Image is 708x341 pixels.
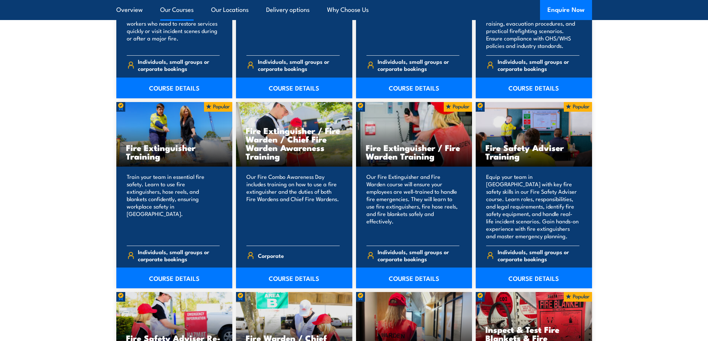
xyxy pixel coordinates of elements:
[486,173,579,240] p: Equip your team in [GEOGRAPHIC_DATA] with key fire safety skills in our Fire Safety Adviser cours...
[116,268,233,288] a: COURSE DETAILS
[236,268,352,288] a: COURSE DETAILS
[356,78,472,98] a: COURSE DETAILS
[498,58,579,72] span: Individuals, small groups or corporate bookings
[258,58,340,72] span: Individuals, small groups or corporate bookings
[126,143,223,160] h3: Fire Extinguisher Training
[378,248,459,262] span: Individuals, small groups or corporate bookings
[366,143,463,160] h3: Fire Extinguisher / Fire Warden Training
[378,58,459,72] span: Individuals, small groups or corporate bookings
[366,173,460,240] p: Our Fire Extinguisher and Fire Warden course will ensure your employees are well-trained to handl...
[246,126,343,160] h3: Fire Extinguisher / Fire Warden / Chief Fire Warden Awareness Training
[356,268,472,288] a: COURSE DETAILS
[485,143,582,160] h3: Fire Safety Adviser Training
[476,78,592,98] a: COURSE DETAILS
[258,250,284,261] span: Corporate
[138,248,220,262] span: Individuals, small groups or corporate bookings
[116,78,233,98] a: COURSE DETAILS
[138,58,220,72] span: Individuals, small groups or corporate bookings
[476,268,592,288] a: COURSE DETAILS
[246,173,340,240] p: Our Fire Combo Awareness Day includes training on how to use a fire extinguisher and the duties o...
[236,78,352,98] a: COURSE DETAILS
[498,248,579,262] span: Individuals, small groups or corporate bookings
[127,173,220,240] p: Train your team in essential fire safety. Learn to use fire extinguishers, hose reels, and blanke...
